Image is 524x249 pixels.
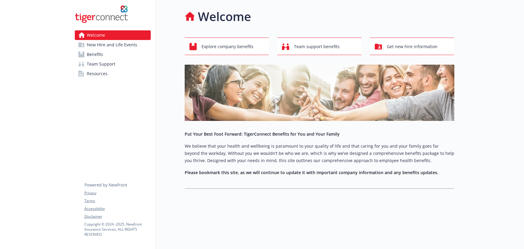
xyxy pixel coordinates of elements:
[201,41,253,52] span: Explore company benefits
[294,41,340,52] span: Team support benefits
[84,206,150,211] a: Accessibility
[370,38,454,55] button: Get new hire information
[277,38,362,55] button: Team support benefits
[198,8,251,26] h1: Welcome
[84,190,150,196] a: Privacy
[75,59,151,69] a: Team Support
[87,59,115,69] span: Team Support
[387,41,438,52] span: Get new hire information
[185,38,269,55] button: Explore company benefits
[185,170,438,175] strong: Please bookmark this site, as we will continue to update it with important company information an...
[75,40,151,50] a: New Hire and Life Events
[87,50,103,59] span: Benefits
[84,222,150,237] p: Copyright © 2024 - 2025 , Newfront Insurance Services, ALL RIGHTS RESERVED
[75,69,151,78] a: Resources
[84,198,150,204] a: Terms
[87,30,105,40] span: Welcome
[185,143,454,164] p: We believe that your health and wellbeing is paramount to your quality of life and that caring fo...
[185,131,340,137] strong: Put Your Best Foot Forward: TigerConnect Benefits for You and Your Family
[75,30,151,40] a: Welcome
[185,65,454,121] img: overview page banner
[84,214,150,219] a: Disclaimer
[75,50,151,59] a: Benefits
[87,69,108,78] span: Resources
[87,40,137,50] span: New Hire and Life Events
